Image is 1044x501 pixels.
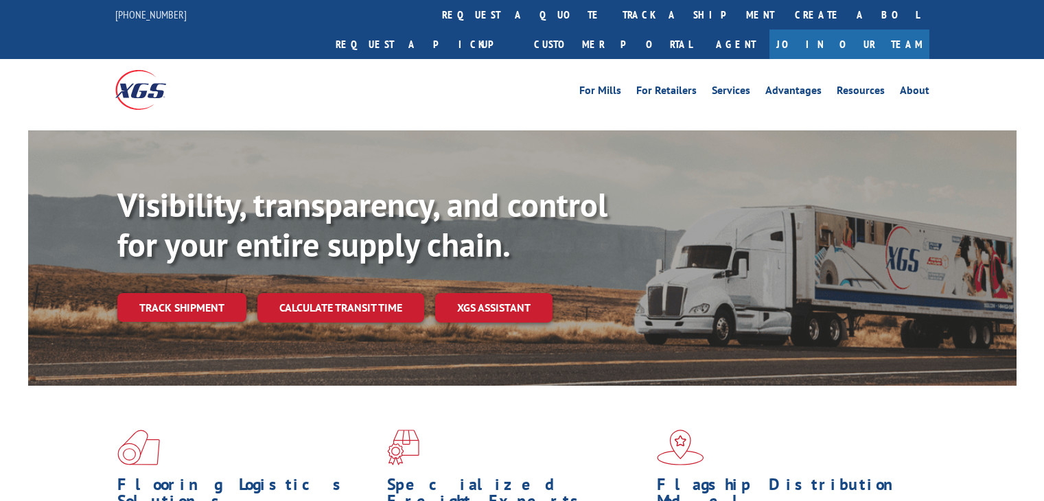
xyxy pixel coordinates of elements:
[117,183,607,266] b: Visibility, transparency, and control for your entire supply chain.
[524,30,702,59] a: Customer Portal
[657,430,704,465] img: xgs-icon-flagship-distribution-model-red
[579,85,621,100] a: For Mills
[769,30,929,59] a: Join Our Team
[636,85,697,100] a: For Retailers
[900,85,929,100] a: About
[712,85,750,100] a: Services
[435,293,553,323] a: XGS ASSISTANT
[765,85,822,100] a: Advantages
[257,293,424,323] a: Calculate transit time
[115,8,187,21] a: [PHONE_NUMBER]
[387,430,419,465] img: xgs-icon-focused-on-flooring-red
[702,30,769,59] a: Agent
[117,293,246,322] a: Track shipment
[117,430,160,465] img: xgs-icon-total-supply-chain-intelligence-red
[837,85,885,100] a: Resources
[325,30,524,59] a: Request a pickup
